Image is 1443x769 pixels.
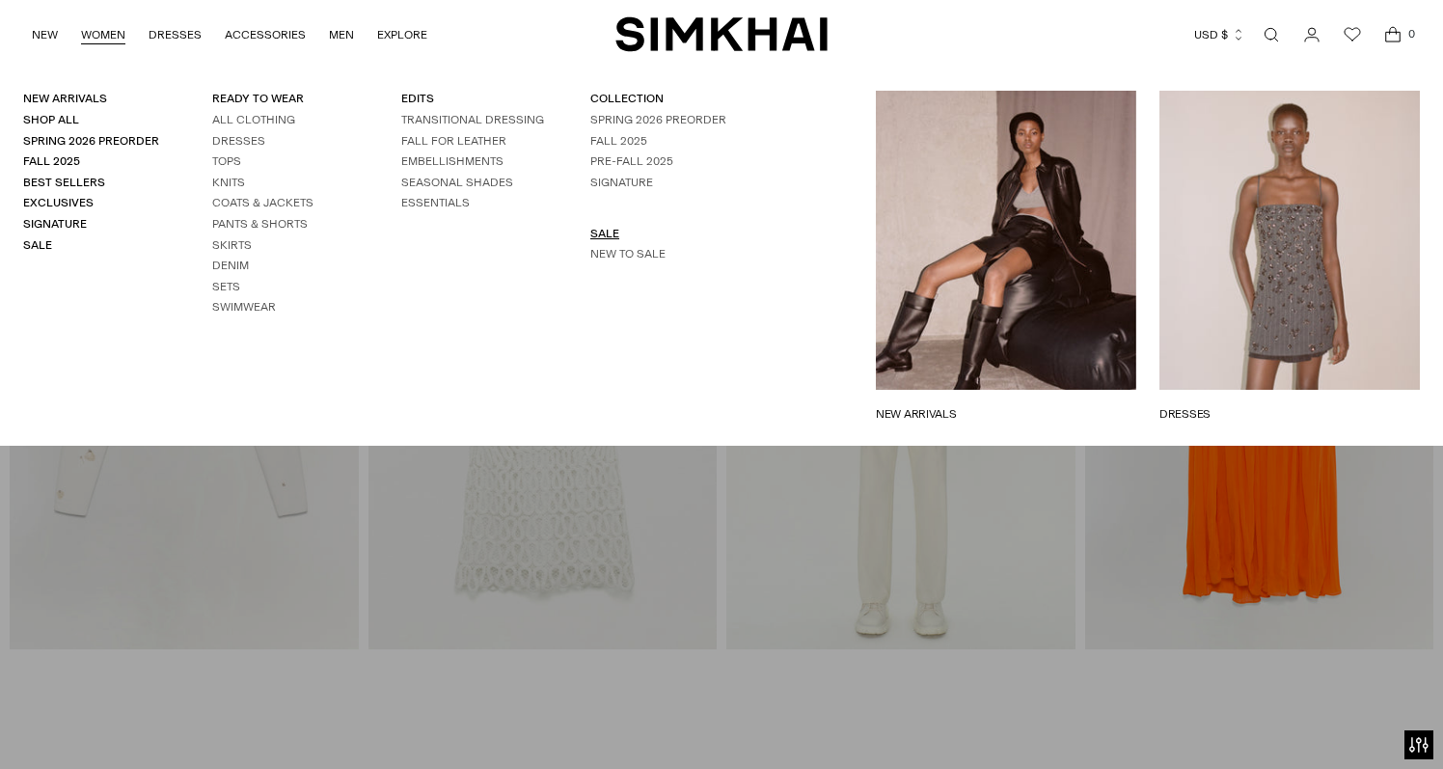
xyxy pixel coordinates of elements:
[1194,14,1245,56] button: USD $
[149,14,202,56] a: DRESSES
[32,14,58,56] a: NEW
[1374,15,1412,54] a: Open cart modal
[329,14,354,56] a: MEN
[15,696,194,754] iframe: Sign Up via Text for Offers
[1333,15,1372,54] a: Wishlist
[81,14,125,56] a: WOMEN
[1252,15,1291,54] a: Open search modal
[615,15,828,53] a: SIMKHAI
[377,14,427,56] a: EXPLORE
[1402,25,1420,42] span: 0
[1293,15,1331,54] a: Go to the account page
[225,14,306,56] a: ACCESSORIES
